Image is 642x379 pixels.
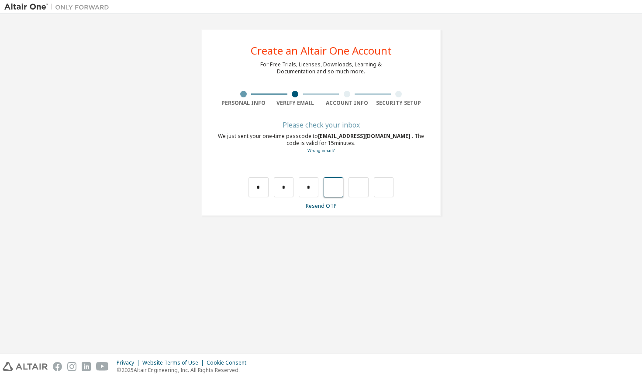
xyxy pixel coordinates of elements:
[260,61,382,75] div: For Free Trials, Licenses, Downloads, Learning & Documentation and so much more.
[321,100,373,107] div: Account Info
[53,362,62,371] img: facebook.svg
[217,100,269,107] div: Personal Info
[217,122,425,127] div: Please check your inbox
[307,148,335,153] a: Go back to the registration form
[67,362,76,371] img: instagram.svg
[318,132,412,140] span: [EMAIL_ADDRESS][DOMAIN_NAME]
[142,359,207,366] div: Website Terms of Use
[96,362,109,371] img: youtube.svg
[3,362,48,371] img: altair_logo.svg
[269,100,321,107] div: Verify Email
[217,133,425,154] div: We just sent your one-time passcode to . The code is valid for 15 minutes.
[4,3,114,11] img: Altair One
[306,202,337,210] a: Resend OTP
[207,359,252,366] div: Cookie Consent
[117,366,252,374] p: © 2025 Altair Engineering, Inc. All Rights Reserved.
[251,45,392,56] div: Create an Altair One Account
[117,359,142,366] div: Privacy
[373,100,425,107] div: Security Setup
[82,362,91,371] img: linkedin.svg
